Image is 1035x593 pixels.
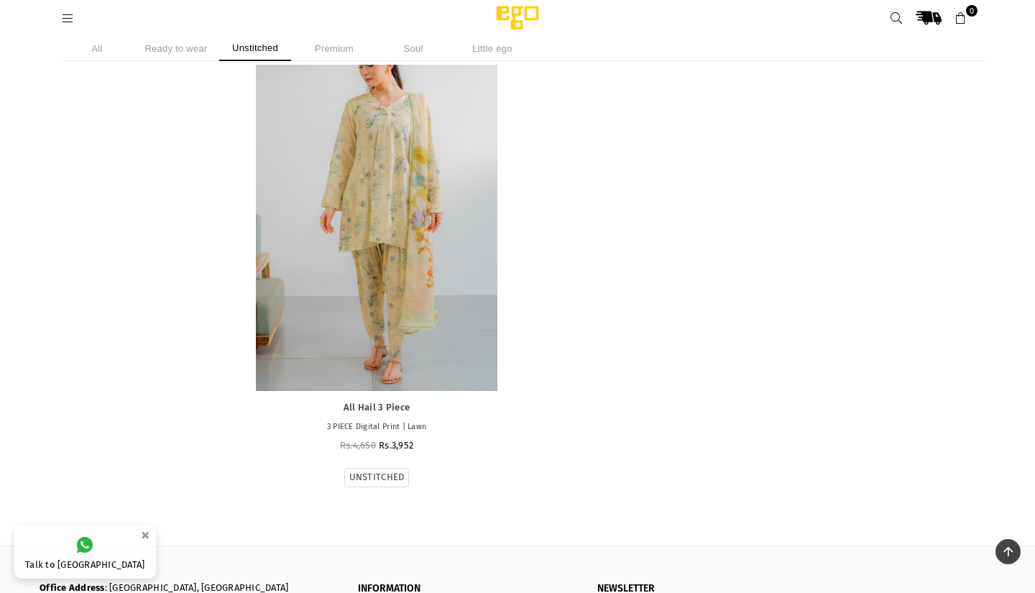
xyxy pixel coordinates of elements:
a: Search [883,5,909,31]
a: Talk to [GEOGRAPHIC_DATA] [14,525,156,579]
span: 0 [966,5,977,17]
li: Soul [377,36,449,61]
b: Office Address [40,582,105,593]
li: Unstitched [219,36,291,61]
li: All [61,36,133,61]
span: Rs.4,650 [340,440,376,451]
a: 0 [948,5,974,31]
label: UNSTITCHED [349,472,405,484]
li: Premium [298,36,370,61]
li: Little ego [456,36,528,61]
a: All Hail 3 Piece [256,29,497,391]
p: 3 PIECE Digital Print | Lawn [263,421,490,433]
a: All Hail 3 Piece [263,402,490,414]
a: Menu [55,12,80,23]
span: Rs.3,952 [379,440,413,451]
li: Ready to wear [140,36,212,61]
button: × [137,523,154,547]
img: Ego [456,4,579,32]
